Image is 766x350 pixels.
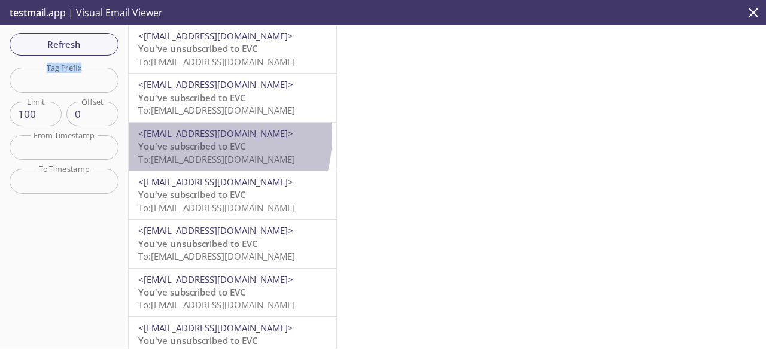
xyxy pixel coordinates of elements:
[138,250,295,262] span: To: [EMAIL_ADDRESS][DOMAIN_NAME]
[19,36,109,52] span: Refresh
[129,123,336,171] div: <[EMAIL_ADDRESS][DOMAIN_NAME]>You've subscribed to EVCTo:[EMAIL_ADDRESS][DOMAIN_NAME]
[138,42,258,54] span: You've unsubscribed to EVC
[138,176,293,188] span: <[EMAIL_ADDRESS][DOMAIN_NAME]>
[129,74,336,121] div: <[EMAIL_ADDRESS][DOMAIN_NAME]>You've subscribed to EVCTo:[EMAIL_ADDRESS][DOMAIN_NAME]
[129,220,336,267] div: <[EMAIL_ADDRESS][DOMAIN_NAME]>You've unsubscribed to EVCTo:[EMAIL_ADDRESS][DOMAIN_NAME]
[138,78,293,90] span: <[EMAIL_ADDRESS][DOMAIN_NAME]>
[138,140,246,152] span: You've subscribed to EVC
[138,92,246,104] span: You've subscribed to EVC
[138,188,246,200] span: You've subscribed to EVC
[129,25,336,73] div: <[EMAIL_ADDRESS][DOMAIN_NAME]>You've unsubscribed to EVCTo:[EMAIL_ADDRESS][DOMAIN_NAME]
[10,6,46,19] span: testmail
[138,56,295,68] span: To: [EMAIL_ADDRESS][DOMAIN_NAME]
[138,286,246,298] span: You've subscribed to EVC
[138,299,295,311] span: To: [EMAIL_ADDRESS][DOMAIN_NAME]
[138,202,295,214] span: To: [EMAIL_ADDRESS][DOMAIN_NAME]
[138,273,293,285] span: <[EMAIL_ADDRESS][DOMAIN_NAME]>
[138,104,295,116] span: To: [EMAIL_ADDRESS][DOMAIN_NAME]
[129,171,336,219] div: <[EMAIL_ADDRESS][DOMAIN_NAME]>You've subscribed to EVCTo:[EMAIL_ADDRESS][DOMAIN_NAME]
[138,334,258,346] span: You've unsubscribed to EVC
[10,33,118,56] button: Refresh
[138,30,293,42] span: <[EMAIL_ADDRESS][DOMAIN_NAME]>
[138,224,293,236] span: <[EMAIL_ADDRESS][DOMAIN_NAME]>
[129,269,336,316] div: <[EMAIL_ADDRESS][DOMAIN_NAME]>You've subscribed to EVCTo:[EMAIL_ADDRESS][DOMAIN_NAME]
[138,322,293,334] span: <[EMAIL_ADDRESS][DOMAIN_NAME]>
[138,153,295,165] span: To: [EMAIL_ADDRESS][DOMAIN_NAME]
[138,238,258,249] span: You've unsubscribed to EVC
[138,127,293,139] span: <[EMAIL_ADDRESS][DOMAIN_NAME]>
